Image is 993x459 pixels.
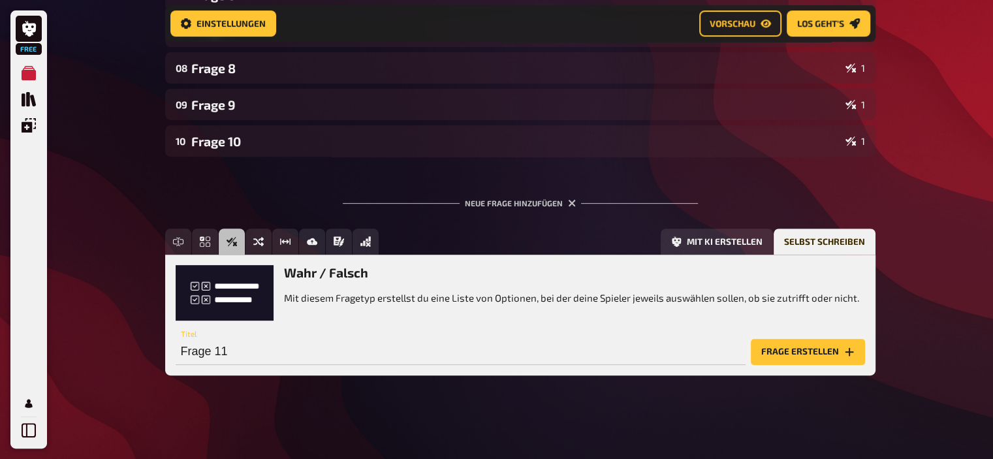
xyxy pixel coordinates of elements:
[176,135,186,147] div: 10
[326,229,352,255] button: Prosa (Langtext)
[219,229,245,255] button: Wahr / Falsch
[192,229,218,255] button: Einfachauswahl
[191,97,840,112] div: Frage 9
[17,45,40,53] span: Free
[284,291,859,306] p: Mit diesem Fragetyp erstellst du eine Liste von Optionen, bei der deine Spieler jeweils auswählen...
[191,61,840,76] div: Frage 8
[284,265,859,280] h3: Wahr / Falsch
[176,62,186,74] div: 08
[845,99,865,110] div: 1
[845,136,865,146] div: 1
[245,229,272,255] button: Sortierfrage
[787,10,870,37] button: Los geht's
[661,229,773,255] button: Mit KI erstellen
[845,63,865,73] div: 1
[353,229,379,255] button: Offline Frage
[176,339,746,365] input: Titel
[699,10,781,37] button: Vorschau
[176,99,186,110] div: 09
[343,178,698,218] div: Neue Frage hinzufügen
[165,229,191,255] button: Freitext Eingabe
[299,229,325,255] button: Bild-Antwort
[774,229,875,255] button: Selbst schreiben
[751,339,865,365] button: Frage erstellen
[272,229,298,255] button: Schätzfrage
[16,112,42,138] a: Einblendungen
[16,390,42,417] a: Profil
[16,60,42,86] a: Meine Quizze
[191,134,840,149] div: Frage 10
[170,10,276,37] button: Einstellungen
[16,86,42,112] a: Quiz Sammlung
[197,19,266,28] span: Einstellungen
[710,19,755,28] span: Vorschau
[797,19,844,28] span: Los geht's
